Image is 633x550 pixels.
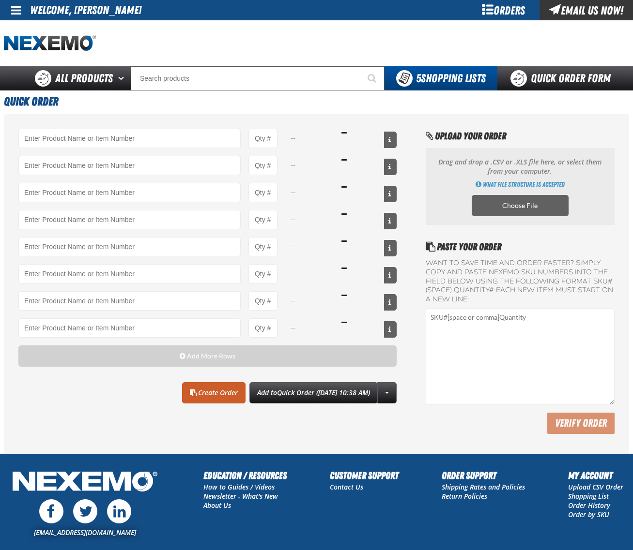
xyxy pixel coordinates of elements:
[330,482,363,491] a: Contact Us
[55,70,113,87] span: All Products
[426,239,615,254] h2: Paste Your Order
[10,468,160,497] img: Nexemo Logo
[442,482,525,491] a: Shipping Rates and Policies
[18,237,241,256] : Product
[4,95,58,108] span: Quick Order
[568,491,609,501] a: Shopping List
[4,35,96,52] img: Nexemo logo
[4,35,96,52] a: Home
[131,66,385,90] input: Search
[203,482,275,491] a: How to Guides / Videos
[249,382,378,403] button: Add toQuick Order ([DATE] 10:38 AM)
[416,72,421,85] strong: 5
[18,183,241,202] : Product
[416,72,486,85] span: Shopping Lists
[435,158,605,176] p: Drag and drop a .CSV or .XLS file here, or select them from your computer.
[568,501,610,510] a: Order History
[384,159,397,175] button: View All Prices
[115,66,131,90] button: Open All Products pages
[18,291,241,311] : Product
[34,528,136,537] a: [EMAIL_ADDRESS][DOMAIN_NAME]
[568,510,609,519] a: Order by SKU
[203,491,278,501] a: Newsletter - What's New
[384,321,397,338] button: View All Prices
[248,210,278,229] input: Product Quantity
[384,267,397,283] button: View All Prices
[497,66,629,90] a: Quick Order Form
[384,186,397,202] button: View All Prices
[476,180,565,189] a: Get Directions of how to import multiple products using an CSV, XLSX or ODS file. Opens a popup
[203,468,287,483] h2: Education / Resources
[248,318,278,338] input: Product Quantity
[568,468,623,483] h2: My Account
[360,66,385,90] button: Start Searching
[18,264,241,283] : Product
[248,237,278,256] input: Product Quantity
[330,468,399,483] h2: Customer Support
[384,240,397,256] button: View All Prices
[248,264,278,283] input: Product Quantity
[472,195,569,216] label: Choose CSV, XLSX or ODS file to import multiple products. Opens a popup
[187,352,235,360] span: Add More Rows
[248,291,278,311] input: Product Quantity
[385,66,497,90] button: You have 5 Shopping Lists. Open to view details
[248,183,278,202] input: Product Quantity
[384,213,397,229] button: View All Prices
[248,129,278,148] input: Product Quantity
[18,210,241,229] : Product
[18,345,397,367] button: Add More Rows
[18,129,241,148] input: Product
[182,382,246,403] a: Create Order
[18,156,241,175] : Product
[257,388,370,397] span: Add to
[442,491,487,501] a: Return Policies
[377,382,397,403] a: More Actions
[568,482,623,491] a: Upload CSV Order
[442,468,525,483] h2: Order Support
[18,318,241,338] : Product
[426,259,615,304] label: Want to save time and order faster? Simply copy and paste NEXEMO SKU numbers into the field below...
[277,388,370,397] span: Quick Order ([DATE] 10:38 AM)
[384,132,397,148] button: View All Prices
[426,129,615,143] h2: Upload Your Order
[203,501,231,510] a: About Us
[384,294,397,311] button: View All Prices
[248,156,278,175] input: Product Quantity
